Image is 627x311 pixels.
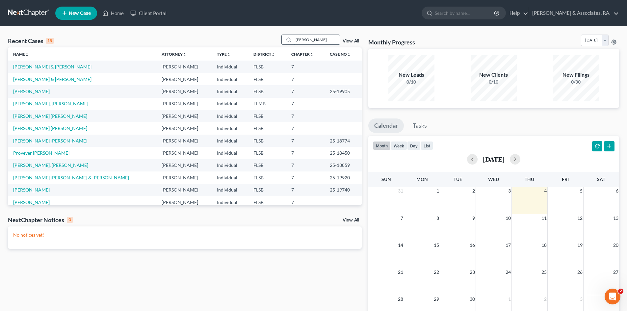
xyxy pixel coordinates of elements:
td: FLSB [248,135,286,147]
td: [PERSON_NAME] [156,122,212,134]
span: 19 [577,241,583,249]
a: View All [343,39,359,43]
td: Individual [212,196,248,208]
span: 28 [397,295,404,303]
td: 7 [286,135,325,147]
td: FLSB [248,147,286,159]
button: day [407,141,421,150]
td: [PERSON_NAME] [156,85,212,97]
a: [PERSON_NAME] [13,89,50,94]
span: 30 [469,295,476,303]
td: [PERSON_NAME] [156,184,212,196]
span: 20 [613,241,619,249]
span: 29 [433,295,440,303]
span: 3 [579,295,583,303]
a: Home [99,7,127,19]
i: unfold_more [25,53,29,57]
span: 15 [433,241,440,249]
td: 7 [286,147,325,159]
div: 0/10 [388,79,434,85]
td: Individual [212,135,248,147]
a: [PERSON_NAME], [PERSON_NAME] [13,162,88,168]
span: 22 [433,268,440,276]
td: [PERSON_NAME] [156,73,212,85]
span: New Case [69,11,91,16]
span: 18 [541,241,547,249]
span: 26 [577,268,583,276]
i: unfold_more [347,53,351,57]
a: [PERSON_NAME] & Associates, P.A. [529,7,619,19]
a: Chapterunfold_more [291,52,314,57]
td: 7 [286,159,325,171]
td: 7 [286,61,325,73]
a: [PERSON_NAME] & [PERSON_NAME] [13,76,91,82]
td: Individual [212,85,248,97]
span: 1 [436,187,440,195]
span: 5 [579,187,583,195]
span: 2 [543,295,547,303]
a: Attorneyunfold_more [162,52,187,57]
a: [PERSON_NAME] [PERSON_NAME] & [PERSON_NAME] [13,175,129,180]
span: 25 [541,268,547,276]
span: 31 [397,187,404,195]
td: FLSB [248,85,286,97]
iframe: Intercom live chat [605,289,620,304]
span: Wed [488,176,499,182]
td: Individual [212,159,248,171]
td: FLSB [248,110,286,122]
span: 8 [436,214,440,222]
h3: Monthly Progress [368,38,415,46]
td: FLSB [248,73,286,85]
a: Calendar [368,118,404,133]
span: Mon [416,176,428,182]
a: [PERSON_NAME] & [PERSON_NAME] [13,64,91,69]
td: 25-18450 [325,147,362,159]
span: 7 [400,214,404,222]
span: 4 [543,187,547,195]
h2: [DATE] [483,156,505,163]
a: [PERSON_NAME] [PERSON_NAME] [13,125,87,131]
i: unfold_more [183,53,187,57]
td: Individual [212,110,248,122]
td: [PERSON_NAME] [156,171,212,184]
span: Tue [454,176,462,182]
span: Fri [562,176,569,182]
td: 7 [286,122,325,134]
td: [PERSON_NAME] [156,196,212,208]
span: 1 [508,295,511,303]
a: Districtunfold_more [253,52,275,57]
a: [PERSON_NAME], [PERSON_NAME] [13,101,88,106]
span: 13 [613,214,619,222]
span: 24 [505,268,511,276]
td: [PERSON_NAME] [156,135,212,147]
i: unfold_more [271,53,275,57]
span: Sat [597,176,605,182]
a: Case Nounfold_more [330,52,351,57]
span: 16 [469,241,476,249]
div: 15 [46,38,54,44]
button: week [391,141,407,150]
td: FLMB [248,98,286,110]
a: [PERSON_NAME] [13,187,50,193]
a: Nameunfold_more [13,52,29,57]
td: FLSB [248,184,286,196]
button: list [421,141,433,150]
td: 7 [286,98,325,110]
span: Sun [381,176,391,182]
td: Individual [212,61,248,73]
div: New Clients [471,71,517,79]
span: 12 [577,214,583,222]
input: Search by name... [294,35,340,44]
td: [PERSON_NAME] [156,98,212,110]
span: 17 [505,241,511,249]
div: NextChapter Notices [8,216,73,224]
td: Individual [212,184,248,196]
td: FLSB [248,196,286,208]
span: 23 [469,268,476,276]
td: 25-19740 [325,184,362,196]
a: Proveyer [PERSON_NAME] [13,150,69,156]
td: FLSB [248,171,286,184]
td: 7 [286,73,325,85]
span: 11 [541,214,547,222]
td: FLSB [248,61,286,73]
